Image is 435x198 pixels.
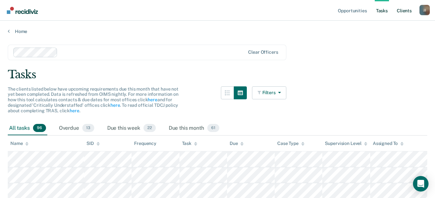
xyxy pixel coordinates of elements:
[82,124,94,132] span: 13
[8,28,427,34] a: Home
[148,97,157,102] a: here
[325,141,367,146] div: Supervision Level
[70,108,79,113] a: here
[33,124,46,132] span: 96
[7,7,38,14] img: Recidiviz
[8,86,178,113] span: The clients listed below have upcoming requirements due this month that have not yet been complet...
[277,141,304,146] div: Case Type
[248,49,278,55] div: Clear officers
[207,124,219,132] span: 61
[8,121,47,136] div: All tasks96
[167,121,221,136] div: Due this month61
[110,103,120,108] a: here
[252,86,286,99] button: Filters
[419,5,430,15] div: J J
[134,141,156,146] div: Frequency
[58,121,96,136] div: Overdue13
[413,176,429,192] div: Open Intercom Messenger
[86,141,100,146] div: SID
[8,68,427,81] div: Tasks
[182,141,197,146] div: Task
[419,5,430,15] button: Profile dropdown button
[230,141,244,146] div: Due
[373,141,404,146] div: Assigned To
[106,121,157,136] div: Due this week22
[10,141,29,146] div: Name
[143,124,156,132] span: 22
